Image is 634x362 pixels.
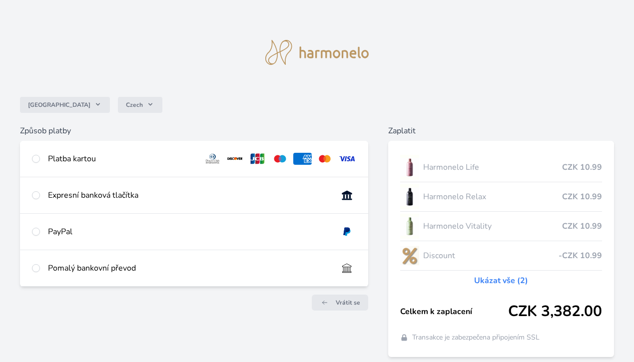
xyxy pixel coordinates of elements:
[474,275,528,287] a: Ukázat vše (2)
[293,153,312,165] img: amex.svg
[118,97,162,113] button: Czech
[559,250,602,262] span: -CZK 10.99
[28,101,90,109] span: [GEOGRAPHIC_DATA]
[562,161,602,173] span: CZK 10.99
[338,189,356,201] img: onlineBanking_CZ.svg
[412,333,540,343] span: Transakce je zabezpečena připojením SSL
[336,299,360,307] span: Vrátit se
[312,295,368,311] a: Vrátit se
[400,214,419,239] img: CLEAN_VITALITY_se_stinem_x-lo.jpg
[562,220,602,232] span: CZK 10.99
[48,226,330,238] div: PayPal
[20,97,110,113] button: [GEOGRAPHIC_DATA]
[562,191,602,203] span: CZK 10.99
[400,243,419,268] img: discount-lo.png
[423,161,562,173] span: Harmonelo Life
[388,125,614,137] h6: Zaplatit
[400,155,419,180] img: CLEAN_LIFE_se_stinem_x-lo.jpg
[423,250,559,262] span: Discount
[20,125,368,137] h6: Způsob platby
[126,101,143,109] span: Czech
[248,153,267,165] img: jcb.svg
[48,189,330,201] div: Expresní banková tlačítka
[423,220,562,232] span: Harmonelo Vitality
[226,153,244,165] img: discover.svg
[203,153,222,165] img: diners.svg
[400,184,419,209] img: CLEAN_RELAX_se_stinem_x-lo.jpg
[400,306,508,318] span: Celkem k zaplacení
[508,303,602,321] span: CZK 3,382.00
[316,153,334,165] img: mc.svg
[48,262,330,274] div: Pomalý bankovní převod
[48,153,195,165] div: Platba kartou
[338,153,356,165] img: visa.svg
[338,226,356,238] img: paypal.svg
[271,153,289,165] img: maestro.svg
[423,191,562,203] span: Harmonelo Relax
[338,262,356,274] img: bankTransfer_IBAN.svg
[265,40,369,65] img: logo.svg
